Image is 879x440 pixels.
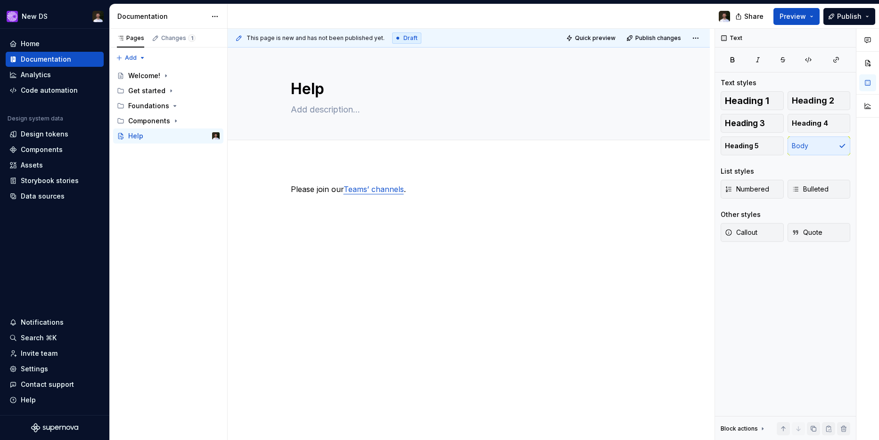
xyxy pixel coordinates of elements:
[21,129,68,139] div: Design tokens
[2,6,107,26] button: New DSTomas
[725,96,769,105] span: Heading 1
[731,8,770,25] button: Share
[246,34,385,42] span: This page is new and has not been published yet.
[6,158,104,173] a: Assets
[289,78,645,100] textarea: Help
[21,380,74,389] div: Contact support
[21,70,51,80] div: Analytics
[403,34,418,42] span: Draft
[344,184,404,194] a: Teams’ channels
[6,127,104,142] a: Design tokens
[792,184,829,194] span: Bulleted
[6,52,104,67] a: Documentation
[188,34,196,42] span: 1
[291,184,647,195] p: Please join our .
[21,318,64,327] div: Notifications
[21,192,65,201] div: Data sources
[21,39,40,48] div: Home
[721,223,784,242] button: Callout
[21,176,79,185] div: Storybook stories
[128,101,169,111] div: Foundations
[624,32,685,45] button: Publish changes
[7,11,18,22] img: ea0f8e8f-8665-44dd-b89f-33495d2eb5f1.png
[113,51,148,64] button: Add
[792,96,834,105] span: Heading 2
[6,83,104,98] a: Code automation
[21,395,36,405] div: Help
[788,223,851,242] button: Quote
[725,119,765,128] span: Heading 3
[6,330,104,345] button: Search ⌘K
[635,34,681,42] span: Publish changes
[721,425,758,432] div: Block actions
[721,210,761,219] div: Other styles
[780,12,806,21] span: Preview
[21,55,71,64] div: Documentation
[6,346,104,361] a: Invite team
[113,83,223,98] div: Get started
[6,67,104,82] a: Analytics
[721,78,756,88] div: Text styles
[21,86,78,95] div: Code automation
[113,113,223,128] div: Components
[721,114,784,133] button: Heading 3
[128,86,165,96] div: Get started
[117,12,206,21] div: Documentation
[6,315,104,330] button: Notifications
[773,8,820,25] button: Preview
[792,119,828,128] span: Heading 4
[788,180,851,199] button: Bulleted
[721,422,766,435] div: Block actions
[744,12,764,21] span: Share
[22,12,48,21] div: New DS
[6,377,104,392] button: Contact support
[575,34,616,42] span: Quick preview
[21,145,63,154] div: Components
[719,11,730,22] img: Tomas
[725,184,769,194] span: Numbered
[823,8,875,25] button: Publish
[721,180,784,199] button: Numbered
[6,36,104,51] a: Home
[128,131,143,141] div: Help
[788,114,851,133] button: Heading 4
[128,116,170,126] div: Components
[721,136,784,155] button: Heading 5
[21,333,57,343] div: Search ⌘K
[6,173,104,188] a: Storybook stories
[21,349,58,358] div: Invite team
[125,54,137,62] span: Add
[725,141,759,151] span: Heading 5
[113,98,223,113] div: Foundations
[113,68,223,144] div: Page tree
[721,91,784,110] button: Heading 1
[788,91,851,110] button: Heading 2
[31,423,78,432] svg: Supernova Logo
[117,34,144,42] div: Pages
[721,167,754,176] div: List styles
[725,228,757,237] span: Callout
[837,12,862,21] span: Publish
[161,34,196,42] div: Changes
[113,68,223,83] a: Welcome!
[8,115,63,122] div: Design system data
[792,228,822,237] span: Quote
[113,128,223,144] a: HelpTomas
[21,364,48,374] div: Settings
[6,142,104,157] a: Components
[21,160,43,170] div: Assets
[6,189,104,204] a: Data sources
[212,132,220,140] img: Tomas
[563,32,620,45] button: Quick preview
[6,392,104,408] button: Help
[128,71,160,80] div: Welcome!
[6,361,104,376] a: Settings
[92,11,104,22] img: Tomas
